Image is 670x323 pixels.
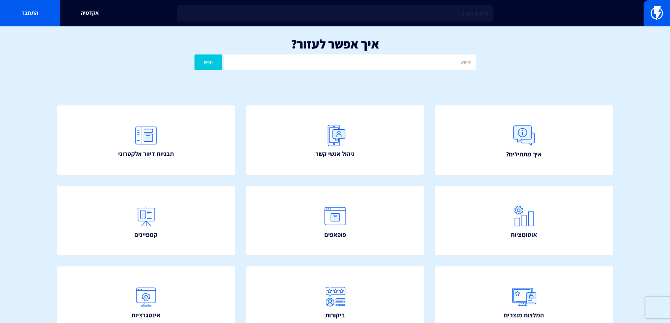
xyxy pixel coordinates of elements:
[118,149,174,159] span: תבניות דיוור אלקטרוני
[57,105,235,175] a: תבניות דיוור אלקטרוני
[315,149,355,159] span: ניהול אנשי קשר
[194,54,223,70] button: חפש
[134,230,158,239] span: קמפיינים
[435,105,613,175] a: איך מתחילים?
[325,311,345,320] span: ביקורות
[435,186,613,256] a: אוטומציות
[511,230,537,239] span: אוטומציות
[132,311,160,320] span: אינטגרציות
[506,150,542,159] span: איך מתחילים?
[504,311,544,320] span: המלצות מוצרים
[246,186,424,256] a: פופאפים
[11,37,659,51] h1: איך אפשר לעזור?
[224,54,476,70] input: חיפוש
[57,186,235,256] a: קמפיינים
[324,230,346,239] span: פופאפים
[177,5,493,21] input: חיפוש מהיר...
[246,105,424,175] a: ניהול אנשי קשר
